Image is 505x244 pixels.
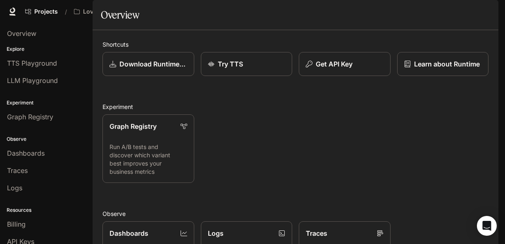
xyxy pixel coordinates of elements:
h2: Shortcuts [102,40,488,49]
p: Try TTS [218,59,243,69]
p: Logs [208,228,224,238]
p: Download Runtime SDK [119,59,187,69]
a: Download Runtime SDK [102,52,194,76]
button: Open workspace menu [70,3,137,20]
a: Graph RegistryRun A/B tests and discover which variant best improves your business metrics [102,114,194,183]
p: Dashboards [110,228,148,238]
div: Open Intercom Messenger [477,216,497,236]
p: Graph Registry [110,121,157,131]
p: Traces [306,228,327,238]
span: Projects [34,8,58,15]
p: Get API Key [316,59,353,69]
a: Go to projects [21,3,62,20]
a: Learn about Runtime [397,52,489,76]
a: Try TTS [201,52,293,76]
h2: Observe [102,209,488,218]
h1: Overview [101,7,139,23]
h2: Experiment [102,102,488,111]
button: Get API Key [299,52,391,76]
div: / [62,7,70,16]
p: Run A/B tests and discover which variant best improves your business metrics [110,143,187,176]
p: Love Bird Cam [83,8,124,15]
p: Learn about Runtime [414,59,480,69]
